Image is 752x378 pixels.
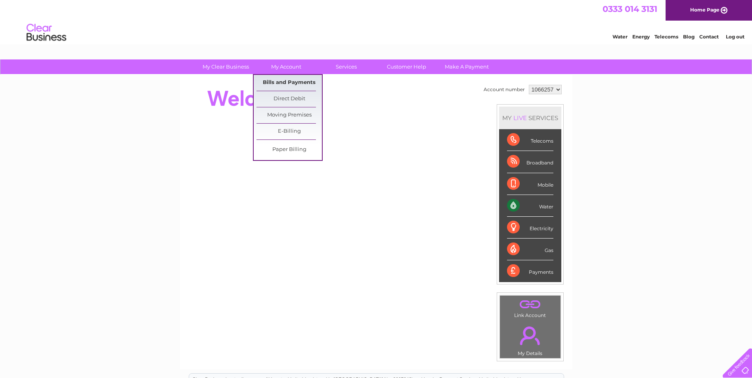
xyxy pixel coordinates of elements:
[482,83,527,96] td: Account number
[256,142,322,158] a: Paper Billing
[512,114,528,122] div: LIVE
[612,34,628,40] a: Water
[507,129,553,151] div: Telecoms
[256,91,322,107] a: Direct Debit
[189,4,564,38] div: Clear Business is a trading name of Verastar Limited (registered in [GEOGRAPHIC_DATA] No. 3667643...
[499,107,561,129] div: MY SERVICES
[726,34,744,40] a: Log out
[499,320,561,359] td: My Details
[253,59,319,74] a: My Account
[502,322,559,349] a: .
[256,107,322,123] a: Moving Premises
[314,59,379,74] a: Services
[603,4,657,14] a: 0333 014 3131
[507,239,553,260] div: Gas
[434,59,499,74] a: Make A Payment
[256,75,322,91] a: Bills and Payments
[26,21,67,45] img: logo.png
[502,298,559,311] a: .
[507,195,553,217] div: Water
[507,173,553,195] div: Mobile
[632,34,650,40] a: Energy
[699,34,719,40] a: Contact
[683,34,695,40] a: Blog
[654,34,678,40] a: Telecoms
[507,151,553,173] div: Broadband
[374,59,439,74] a: Customer Help
[507,260,553,282] div: Payments
[507,217,553,239] div: Electricity
[193,59,258,74] a: My Clear Business
[499,295,561,320] td: Link Account
[256,124,322,139] a: E-Billing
